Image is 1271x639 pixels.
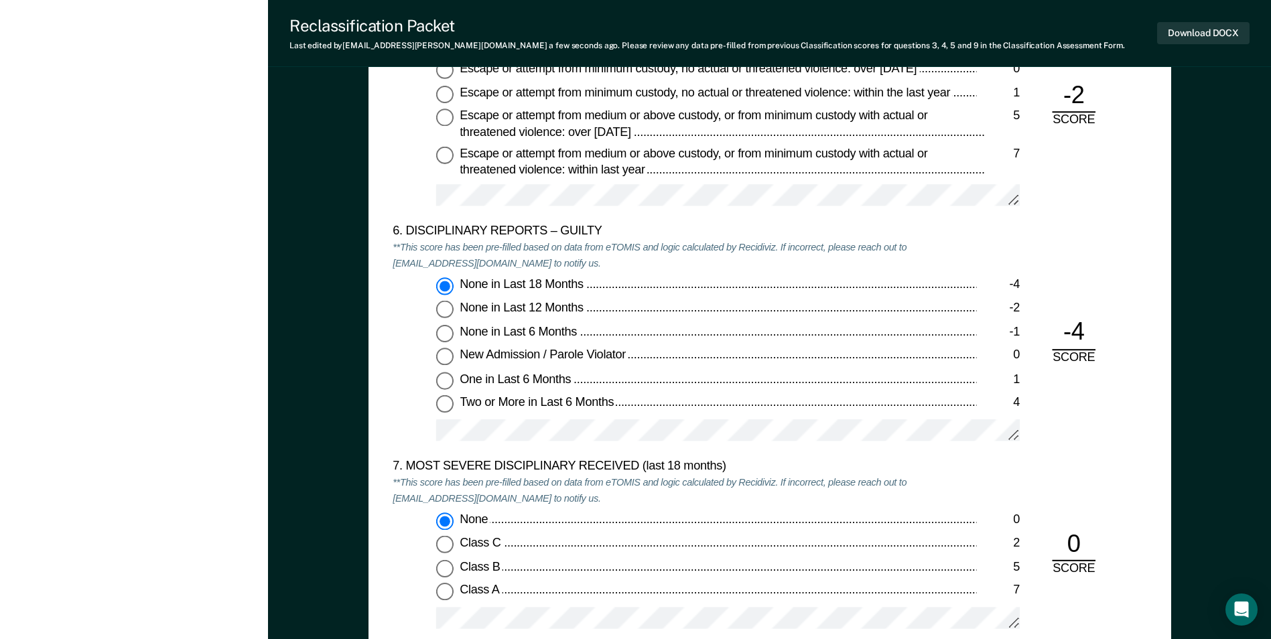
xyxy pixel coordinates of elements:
[460,277,586,291] span: None in Last 18 Months
[436,61,454,78] input: Escape or attempt from minimum custody, no actual or threatened violence: over [DATE]0
[976,301,1020,317] div: -2
[436,559,454,577] input: Class B5
[984,109,1020,125] div: 5
[460,85,953,98] span: Escape or attempt from minimum custody, no actual or threatened violence: within the last year
[460,109,927,138] span: Escape or attempt from medium or above custody, or from minimum custody with actual or threatened...
[460,324,579,338] span: None in Last 6 Months
[393,459,976,475] div: 7. MOST SEVERE DISCIPLINARY RECEIVED (last 18 months)
[1225,593,1258,626] div: Open Intercom Messenger
[436,583,454,601] input: Class A7
[460,583,502,597] span: Class A
[1041,561,1106,577] div: SCORE
[436,372,454,389] input: One in Last 6 Months1
[976,536,1020,552] div: 2
[1157,22,1250,44] button: Download DOCX
[436,109,454,126] input: Escape or attempt from medium or above custody, or from minimum custody with actual or threatened...
[436,146,454,163] input: Escape or attempt from medium or above custody, or from minimum custody with actual or threatened...
[436,85,454,102] input: Escape or attempt from minimum custody, no actual or threatened violence: within the last year1
[976,395,1020,411] div: 4
[1052,528,1095,561] div: 0
[460,146,927,175] span: Escape or attempt from medium or above custody, or from minimum custody with actual or threatened...
[976,512,1020,528] div: 0
[976,85,1020,101] div: 1
[976,372,1020,388] div: 1
[1052,80,1095,113] div: -2
[1041,113,1106,129] div: SCORE
[460,372,574,385] span: One in Last 6 Months
[976,324,1020,340] div: -1
[289,41,1125,50] div: Last edited by [EMAIL_ADDRESS][PERSON_NAME][DOMAIN_NAME] . Please review any data pre-filled from...
[985,146,1019,162] div: 7
[460,395,616,409] span: Two or More in Last 6 Months
[436,348,454,366] input: New Admission / Parole Violator0
[436,536,454,553] input: Class C2
[1041,350,1106,366] div: SCORE
[460,512,490,526] span: None
[393,241,907,269] em: **This score has been pre-filled based on data from eTOMIS and logic calculated by Recidiviz. If ...
[549,41,618,50] span: a few seconds ago
[436,512,454,530] input: None0
[393,224,976,240] div: 6. DISCIPLINARY REPORTS – GUILTY
[976,277,1020,293] div: -4
[460,301,586,314] span: None in Last 12 Months
[460,61,919,74] span: Escape or attempt from minimum custody, no actual or threatened violence: over [DATE]
[436,395,454,413] input: Two or More in Last 6 Months4
[976,348,1020,364] div: 0
[393,476,907,504] em: **This score has been pre-filled based on data from eTOMIS and logic calculated by Recidiviz. If ...
[460,559,503,573] span: Class B
[1052,317,1095,350] div: -4
[976,559,1020,575] div: 5
[436,324,454,342] input: None in Last 6 Months-1
[436,301,454,318] input: None in Last 12 Months-2
[460,536,503,549] span: Class C
[289,16,1125,35] div: Reclassification Packet
[436,277,454,295] input: None in Last 18 Months-4
[460,348,628,362] span: New Admission / Parole Violator
[976,583,1020,599] div: 7
[976,61,1020,77] div: 0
